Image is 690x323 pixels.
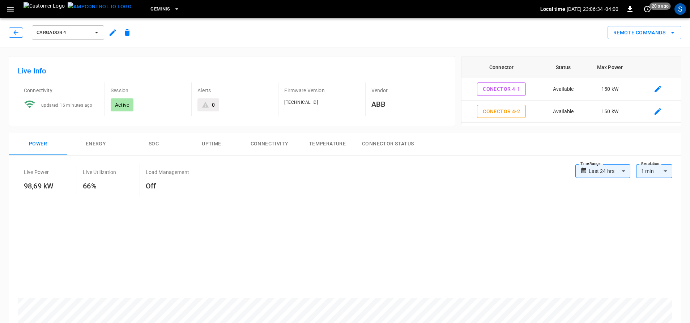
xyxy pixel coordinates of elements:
[146,169,189,176] p: Load Management
[125,132,183,156] button: SOC
[641,161,659,167] label: Resolution
[150,5,170,13] span: Geminis
[24,2,65,16] img: Customer Logo
[580,161,601,167] label: Time Range
[83,169,116,176] p: Live Utilization
[461,56,542,78] th: Connector
[212,101,215,109] div: 0
[356,132,419,156] button: Connector Status
[589,164,630,178] div: Last 24 hrs
[608,26,681,39] button: Remote Commands
[540,5,565,13] p: Local time
[148,2,183,16] button: Geminis
[115,101,129,109] p: Active
[542,123,585,145] td: Charging
[542,101,585,123] td: Available
[674,3,686,15] div: profile-icon
[24,169,49,176] p: Live Power
[24,87,99,94] p: Connectivity
[477,82,526,96] button: Conector 4-1
[642,3,653,15] button: set refresh interval
[567,5,618,13] p: [DATE] 23:06:34 -04:00
[111,87,186,94] p: Session
[371,98,446,110] h6: ABB
[284,87,359,94] p: Firmware Version
[477,105,526,118] button: Conector 4-2
[284,100,318,105] span: [TECHNICAL_ID]
[585,123,635,145] td: 150 kW
[18,65,446,77] h6: Live Info
[9,132,67,156] button: Power
[67,132,125,156] button: Energy
[371,87,446,94] p: Vendor
[608,26,681,39] div: remote commands options
[649,3,671,10] span: 20 s ago
[542,78,585,101] td: Available
[197,87,272,94] p: Alerts
[83,180,116,192] h6: 66%
[41,103,93,108] span: updated 16 minutes ago
[461,56,681,167] table: connector table
[68,2,132,11] img: ampcontrol.io logo
[146,180,189,192] h6: Off
[298,132,356,156] button: Temperature
[240,132,298,156] button: Connectivity
[183,132,240,156] button: Uptime
[37,29,90,37] span: Cargador 4
[542,56,585,78] th: Status
[24,180,54,192] h6: 98,69 kW
[32,25,104,40] button: Cargador 4
[585,56,635,78] th: Max Power
[585,101,635,123] td: 150 kW
[585,78,635,101] td: 150 kW
[636,164,672,178] div: 1 min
